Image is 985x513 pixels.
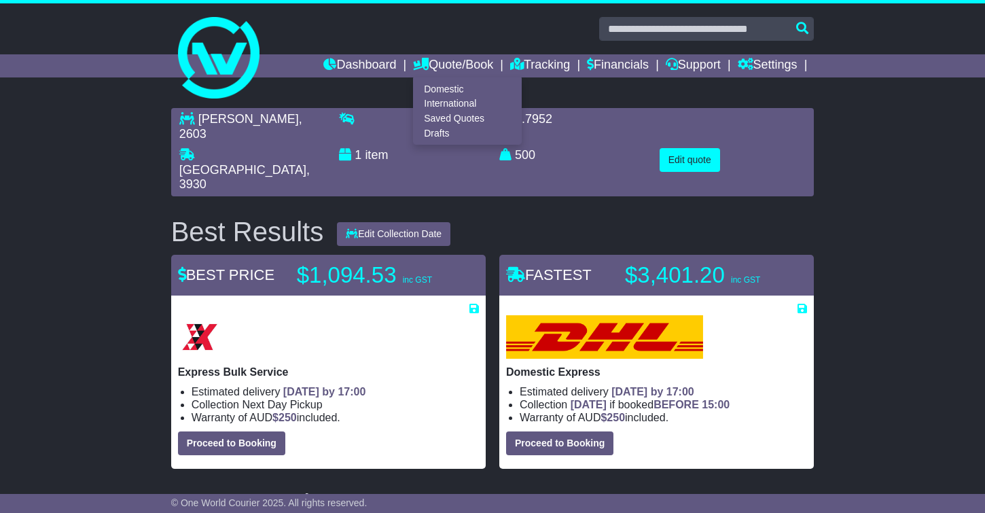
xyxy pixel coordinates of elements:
img: DHL: Domestic Express [506,315,703,359]
button: Edit Collection Date [337,222,450,246]
span: [DATE] by 17:00 [283,386,366,397]
button: Edit quote [660,148,720,172]
span: FASTEST [506,266,592,283]
span: inc GST [731,275,760,285]
span: if booked [571,399,730,410]
li: Warranty of AUD included. [520,411,807,424]
a: Drafts [414,126,521,141]
p: $3,401.20 [625,262,795,289]
li: Estimated delivery [192,385,479,398]
a: Saved Quotes [414,111,521,126]
a: Quote/Book [413,54,493,77]
a: International [414,96,521,111]
span: 15:00 [702,399,730,410]
li: Collection [192,398,479,411]
span: 1.7952 [515,112,552,126]
span: item [365,148,388,162]
span: [PERSON_NAME] [198,112,299,126]
a: Financials [587,54,649,77]
span: , 2603 [179,112,302,141]
button: Proceed to Booking [506,431,613,455]
span: 250 [279,412,297,423]
span: [GEOGRAPHIC_DATA] [179,163,306,177]
span: 500 [515,148,535,162]
span: © One World Courier 2025. All rights reserved. [171,497,368,508]
img: Border Express: Express Bulk Service [178,315,221,359]
a: Domestic [414,82,521,96]
span: [DATE] by 17:00 [611,386,694,397]
a: Support [666,54,721,77]
li: Collection [520,398,807,411]
button: Proceed to Booking [178,431,285,455]
span: 250 [607,412,625,423]
p: $1,094.53 [297,262,467,289]
a: Tracking [510,54,570,77]
span: BEFORE [653,399,699,410]
span: 1 [355,148,361,162]
li: Estimated delivery [520,385,807,398]
span: $ [272,412,297,423]
a: Settings [738,54,798,77]
span: inc GST [403,275,432,285]
a: Dashboard [323,54,396,77]
span: $ [601,412,625,423]
p: Express Bulk Service [178,366,479,378]
span: [DATE] [571,399,607,410]
span: Next Day Pickup [242,399,322,410]
li: Warranty of AUD included. [192,411,479,424]
div: Quote/Book [413,77,522,145]
span: BEST PRICE [178,266,274,283]
p: Domestic Express [506,366,807,378]
span: , 3930 [179,163,310,192]
div: Best Results [164,217,331,247]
